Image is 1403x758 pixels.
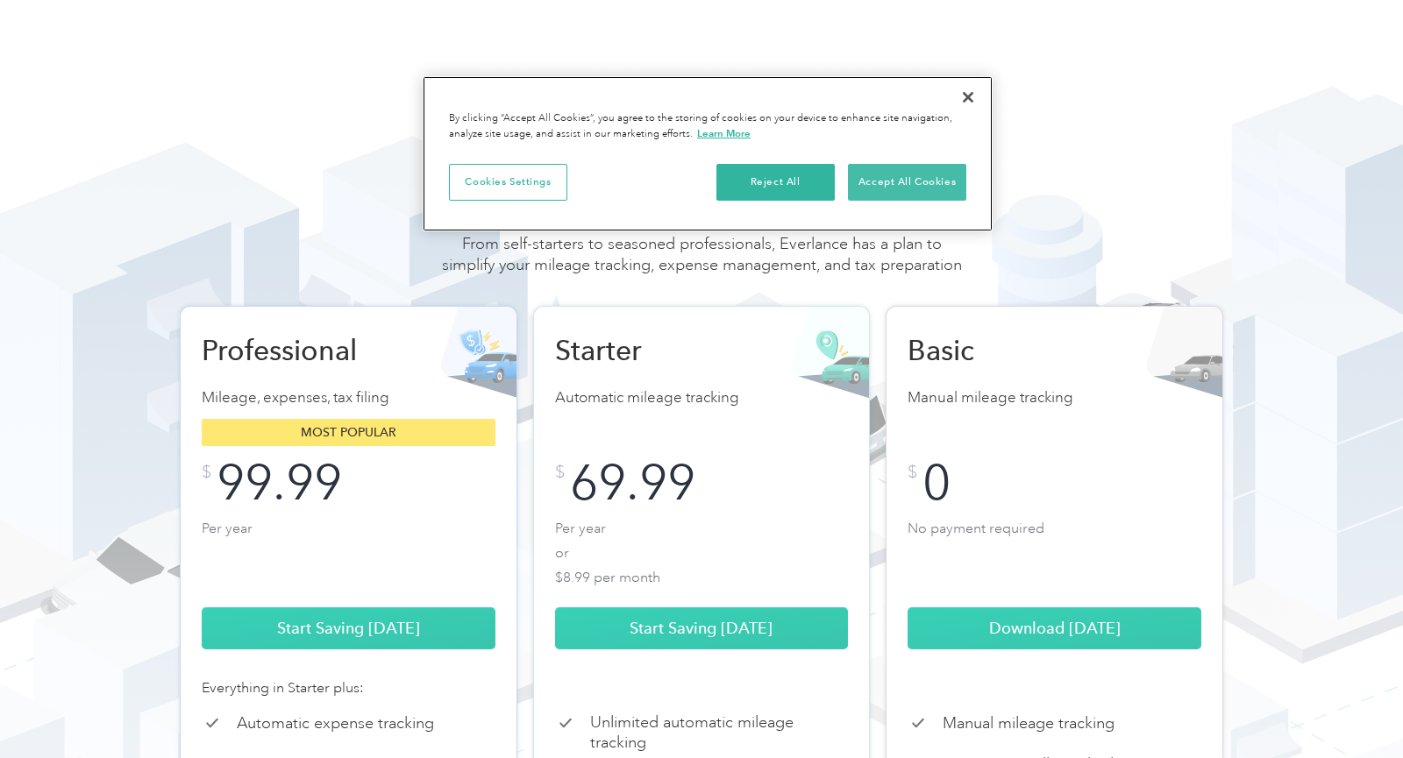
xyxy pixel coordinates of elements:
div: By clicking “Accept All Cookies”, you agree to the storing of cookies on your device to enhance s... [449,111,966,142]
p: Manual mileage tracking [908,386,1201,410]
h2: Starter [555,333,739,368]
div: From self-starters to seasoned professionals, Everlance has a plan to simplify your mileage track... [438,233,965,293]
h2: Professional [202,333,386,368]
a: More information about your privacy, opens in a new tab [697,127,751,139]
p: Automatic mileage tracking [555,386,849,410]
a: Start Saving [DATE] [555,607,849,649]
input: Submit [303,159,417,195]
div: $ [908,464,917,481]
h2: Basic [908,333,1092,368]
div: $ [555,464,565,481]
input: Submit [303,230,417,266]
p: Per year [202,516,495,586]
div: Most popular [202,419,495,446]
div: Privacy [423,76,993,231]
p: Per year or $8.99 per month [555,516,849,586]
button: Close [949,78,987,117]
div: 0 [922,464,951,502]
p: No payment required [908,516,1201,586]
div: 99.99 [217,464,342,502]
div: $ [202,464,211,481]
div: 69.99 [570,464,695,502]
button: Accept All Cookies [848,164,966,201]
div: Cookie banner [423,76,993,231]
div: Everything in Starter plus: [202,677,495,698]
button: Cookies Settings [449,164,567,201]
p: Manual mileage tracking [943,713,1115,733]
a: Download [DATE] [908,607,1201,649]
p: Mileage, expenses, tax filing [202,386,495,410]
a: Start Saving [DATE] [202,607,495,649]
p: Unlimited automatic mileage tracking [590,712,849,752]
p: Automatic expense tracking [237,713,434,733]
button: Reject All [716,164,835,201]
